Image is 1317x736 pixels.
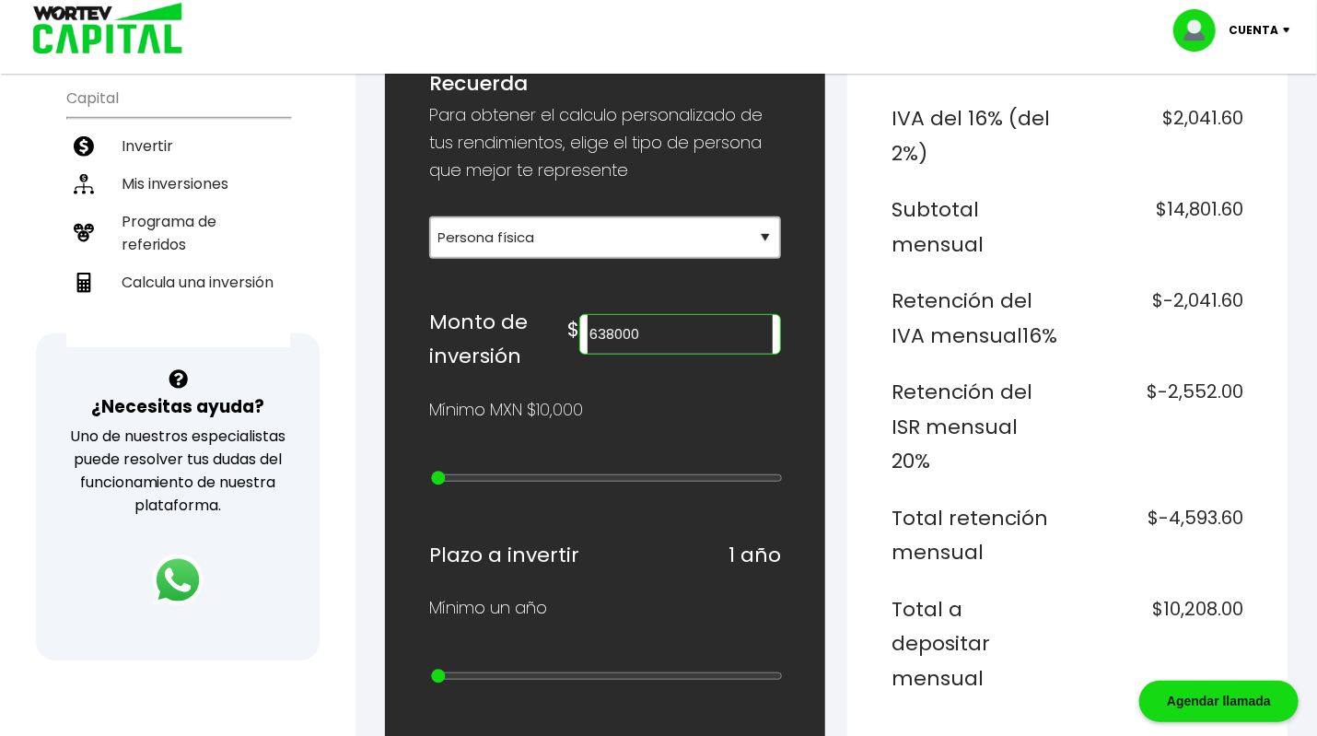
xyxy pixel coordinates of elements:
[429,101,781,184] p: Para obtener el calculo personalizado de tus rendimientos, elige el tipo de persona que mejor te ...
[66,77,290,347] ul: Capital
[60,425,297,517] p: Uno de nuestros especialistas puede resolver tus dudas del funcionamiento de nuestra plataforma.
[66,127,290,165] a: Invertir
[429,66,781,101] h6: Recuerda
[892,501,1060,570] h6: Total retención mensual
[91,393,264,420] h3: ¿Necesitas ayuda?
[1075,101,1243,170] h6: $2,041.60
[429,594,547,622] p: Mínimo un año
[66,165,290,203] a: Mis inversiones
[892,284,1060,353] h6: Retención del IVA mensual 16%
[429,538,579,573] h6: Plazo a invertir
[1139,681,1299,722] div: Agendar llamada
[1173,9,1229,52] img: profile-image
[1075,501,1243,570] h6: $-4,593.60
[429,396,583,424] p: Mínimo MXN $10,000
[892,101,1060,170] h6: IVA del 16% (del 2%)
[74,174,94,194] img: inversiones-icon.6695dc30.svg
[74,223,94,243] img: recomiendanos-icon.9b8e9327.svg
[1229,17,1278,44] p: Cuenta
[728,538,781,573] h6: 1 año
[74,273,94,293] img: calculadora-icon.17d418c4.svg
[66,203,290,263] a: Programa de referidos
[1075,284,1243,353] h6: $-2,041.60
[152,555,204,606] img: logos_whatsapp-icon.242b2217.svg
[892,193,1060,262] h6: Subtotal mensual
[567,312,579,347] h6: $
[1278,28,1303,33] img: icon-down
[1075,193,1243,262] h6: $14,801.60
[1075,592,1243,696] h6: $10,208.00
[429,305,567,374] h6: Monto de inversión
[1075,375,1243,479] h6: $-2,552.00
[892,375,1060,479] h6: Retención del ISR mensual 20%
[66,263,290,301] a: Calcula una inversión
[892,592,1060,696] h6: Total a depositar mensual
[74,136,94,157] img: invertir-icon.b3b967d7.svg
